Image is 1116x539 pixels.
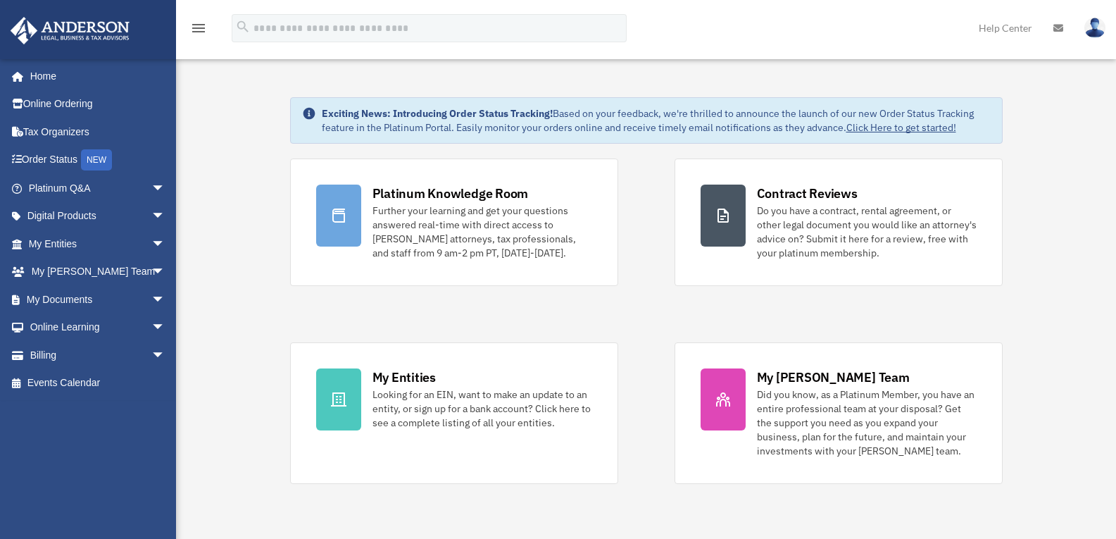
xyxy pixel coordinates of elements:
[757,388,977,458] div: Did you know, as a Platinum Member, you have an entire professional team at your disposal? Get th...
[290,342,618,484] a: My Entities Looking for an EIN, want to make an update to an entity, or sign up for a bank accoun...
[10,341,187,369] a: Billingarrow_drop_down
[81,149,112,171] div: NEW
[322,107,553,120] strong: Exciting News: Introducing Order Status Tracking!
[290,159,618,286] a: Platinum Knowledge Room Further your learning and get your questions answered real-time with dire...
[151,314,180,342] span: arrow_drop_down
[151,230,180,259] span: arrow_drop_down
[190,25,207,37] a: menu
[322,106,991,135] div: Based on your feedback, we're thrilled to announce the launch of our new Order Status Tracking fe...
[10,146,187,175] a: Order StatusNEW
[10,202,187,230] a: Digital Productsarrow_drop_down
[757,204,977,260] div: Do you have a contract, rental agreement, or other legal document you would like an attorney's ad...
[151,202,180,231] span: arrow_drop_down
[757,368,910,386] div: My [PERSON_NAME] Team
[372,388,592,430] div: Looking for an EIN, want to make an update to an entity, or sign up for a bank account? Click her...
[10,174,187,202] a: Platinum Q&Aarrow_drop_down
[675,342,1003,484] a: My [PERSON_NAME] Team Did you know, as a Platinum Member, you have an entire professional team at...
[1084,18,1105,38] img: User Pic
[757,185,858,202] div: Contract Reviews
[10,285,187,314] a: My Documentsarrow_drop_down
[10,118,187,146] a: Tax Organizers
[675,159,1003,286] a: Contract Reviews Do you have a contract, rental agreement, or other legal document you would like...
[10,258,187,286] a: My [PERSON_NAME] Teamarrow_drop_down
[10,62,180,90] a: Home
[235,19,251,35] i: search
[10,369,187,397] a: Events Calendar
[10,230,187,258] a: My Entitiesarrow_drop_down
[151,285,180,314] span: arrow_drop_down
[6,17,134,44] img: Anderson Advisors Platinum Portal
[10,90,187,118] a: Online Ordering
[846,121,956,134] a: Click Here to get started!
[372,204,592,260] div: Further your learning and get your questions answered real-time with direct access to [PERSON_NAM...
[372,368,436,386] div: My Entities
[190,20,207,37] i: menu
[151,341,180,370] span: arrow_drop_down
[151,258,180,287] span: arrow_drop_down
[372,185,529,202] div: Platinum Knowledge Room
[151,174,180,203] span: arrow_drop_down
[10,314,187,342] a: Online Learningarrow_drop_down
